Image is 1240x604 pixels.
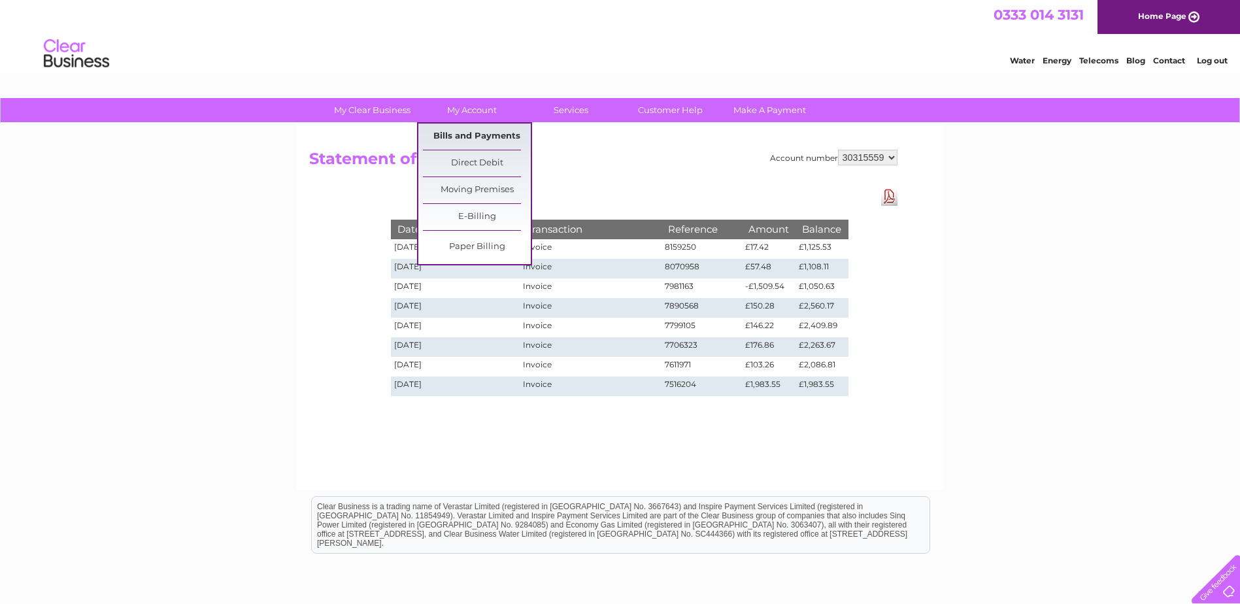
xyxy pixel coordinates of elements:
a: Paper Billing [423,234,531,260]
a: Telecoms [1079,56,1118,65]
td: 7799105 [662,318,743,337]
td: £176.86 [742,337,796,357]
td: £1,125.53 [796,239,848,259]
h2: Statement of Accounts [309,150,897,175]
a: My Account [418,98,526,122]
td: [DATE] [391,318,520,337]
a: Download Pdf [881,187,897,206]
td: £1,983.55 [796,377,848,396]
td: £57.48 [742,259,796,278]
td: [DATE] [391,239,520,259]
td: Invoice [520,337,661,357]
img: logo.png [43,34,110,74]
a: 0333 014 3131 [994,7,1084,23]
td: Invoice [520,357,661,377]
td: £17.42 [742,239,796,259]
a: Blog [1126,56,1145,65]
th: Transaction [520,220,661,239]
a: Make A Payment [716,98,824,122]
td: 8070958 [662,259,743,278]
a: Services [517,98,625,122]
td: [DATE] [391,337,520,357]
td: £2,560.17 [796,298,848,318]
td: £1,108.11 [796,259,848,278]
td: 7981163 [662,278,743,298]
td: £2,086.81 [796,357,848,377]
a: Log out [1197,56,1228,65]
td: [DATE] [391,357,520,377]
td: £2,263.67 [796,337,848,357]
td: [DATE] [391,377,520,396]
td: £1,983.55 [742,377,796,396]
a: Moving Premises [423,177,531,203]
a: Direct Debit [423,150,531,176]
td: Invoice [520,298,661,318]
td: [DATE] [391,278,520,298]
td: Invoice [520,259,661,278]
div: Clear Business is a trading name of Verastar Limited (registered in [GEOGRAPHIC_DATA] No. 3667643... [312,7,930,63]
td: Invoice [520,278,661,298]
td: £1,050.63 [796,278,848,298]
td: Invoice [520,377,661,396]
a: My Clear Business [318,98,426,122]
th: Reference [662,220,743,239]
td: 7516204 [662,377,743,396]
th: Date [391,220,520,239]
a: Customer Help [616,98,724,122]
td: £103.26 [742,357,796,377]
td: 7706323 [662,337,743,357]
td: £146.22 [742,318,796,337]
td: Invoice [520,318,661,337]
a: Bills and Payments [423,124,531,150]
th: Balance [796,220,848,239]
td: £2,409.89 [796,318,848,337]
td: -£1,509.54 [742,278,796,298]
td: [DATE] [391,259,520,278]
td: [DATE] [391,298,520,318]
div: Account number [770,150,897,165]
td: 7611971 [662,357,743,377]
td: 7890568 [662,298,743,318]
td: 8159250 [662,239,743,259]
a: Water [1010,56,1035,65]
a: Energy [1043,56,1071,65]
a: Contact [1153,56,1185,65]
td: Invoice [520,239,661,259]
th: Amount [742,220,796,239]
a: E-Billing [423,204,531,230]
td: £150.28 [742,298,796,318]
